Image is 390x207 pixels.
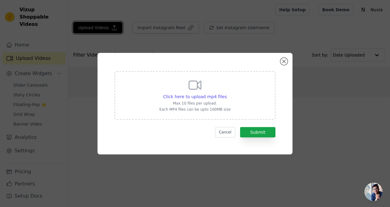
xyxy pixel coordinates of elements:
[240,127,275,137] button: Submit
[215,127,236,137] button: Cancel
[280,58,288,65] button: Close modal
[163,94,227,99] span: Click here to upload mp4 files
[364,183,383,201] div: Açık sohbet
[159,107,231,112] p: Each MP4 files can be upto 100MB size
[159,101,231,106] p: Max 10 files per upload.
